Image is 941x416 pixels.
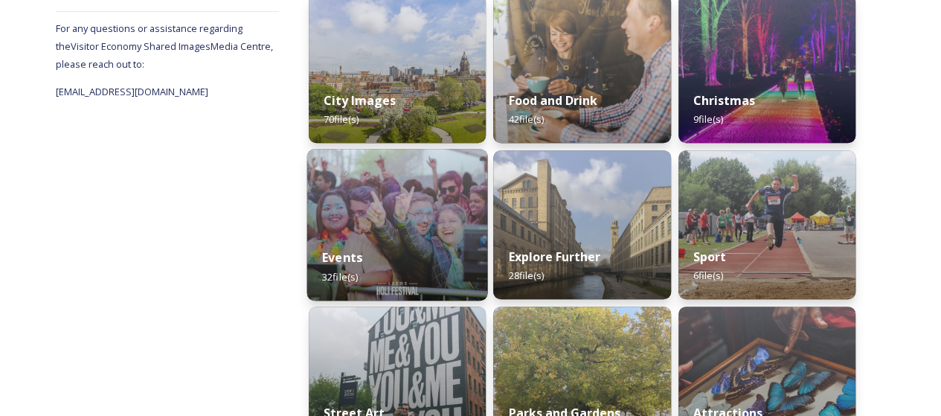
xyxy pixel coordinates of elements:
strong: City Images [324,92,396,109]
strong: Sport [693,249,726,265]
span: 28 file(s) [508,269,543,282]
strong: Food and Drink [508,92,597,109]
span: 32 file(s) [322,269,358,283]
span: 9 file(s) [693,112,723,126]
img: 6b83ee86-1c5a-4230-a2f2-76ba73473e8b.jpg [493,150,670,299]
img: 5b0205c7-5891-4eba-88df-45a7ffb0e299.jpg [307,149,488,301]
img: 91398214-7c82-47fb-9c16-f060163af707.jpg [678,150,855,299]
span: 42 file(s) [508,112,543,126]
strong: Events [322,249,362,266]
strong: Explore Further [508,249,600,265]
strong: Christmas [693,92,755,109]
span: [EMAIL_ADDRESS][DOMAIN_NAME] [56,85,208,98]
span: For any questions or assistance regarding the Visitor Economy Shared Images Media Centre, please ... [56,22,273,71]
span: 70 file(s) [324,112,359,126]
span: 6 file(s) [693,269,723,282]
